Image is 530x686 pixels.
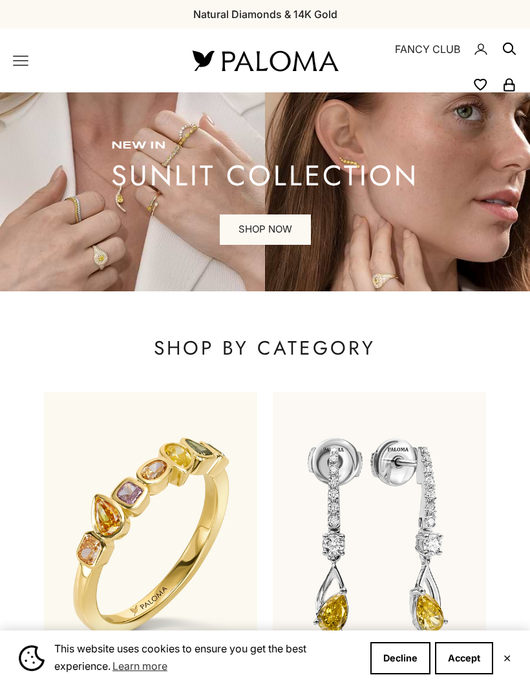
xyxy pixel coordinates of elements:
[111,163,419,189] p: sunlit collection
[13,53,162,68] nav: Primary navigation
[44,335,485,361] p: SHOP BY CATEGORY
[435,642,493,674] button: Accept
[368,28,517,92] nav: Secondary navigation
[220,214,311,245] a: SHOP NOW
[111,140,419,152] p: new in
[193,6,337,23] p: Natural Diamonds & 14K Gold
[503,654,511,662] button: Close
[395,41,460,57] a: FANCY CLUB
[370,642,430,674] button: Decline
[19,645,45,671] img: Cookie banner
[54,641,360,676] span: This website uses cookies to ensure you get the best experience.
[111,656,169,676] a: Learn more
